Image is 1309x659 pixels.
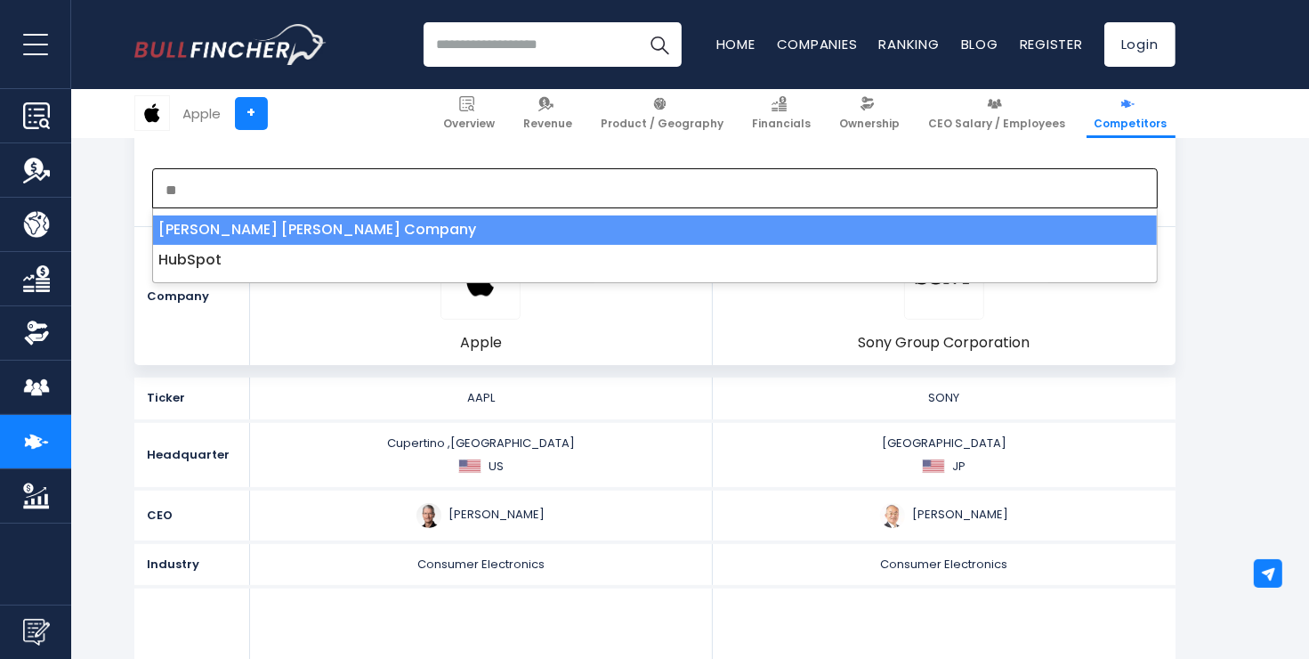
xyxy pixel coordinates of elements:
span: Consumer Electronics [880,556,1007,573]
a: Product / Geography [594,89,732,138]
a: Go to homepage [134,24,326,65]
span: Overview [444,117,496,131]
span: Competitors [1095,117,1168,131]
div: AAPL [255,390,707,406]
a: Financials [745,89,820,138]
div: Apple [183,103,222,124]
span: US [489,459,504,475]
img: hiroki-totoki.jpg [880,503,905,528]
span: Apple [460,333,502,353]
a: Ranking [879,35,940,53]
a: Revenue [516,89,581,138]
div: Company [134,227,250,365]
span: JP [952,459,966,475]
textarea: Search [166,183,198,199]
a: Remove [1144,227,1176,258]
a: Register [1020,35,1083,53]
div: Cupertino ,[GEOGRAPHIC_DATA] [255,435,707,475]
button: Search [637,22,682,67]
div: CEO [134,491,250,541]
img: Ownership [23,320,50,346]
span: Revenue [524,117,573,131]
li: HubSpot [153,246,1157,275]
span: Ownership [840,117,901,131]
span: Consumer Electronics [417,556,545,573]
div: SONY [718,390,1170,406]
a: SONY logo Sony Group Corporation [858,240,1030,353]
span: CEO Salary / Employees [929,117,1066,131]
img: AAPL logo [135,96,169,130]
a: Home [716,35,756,53]
div: Industry [134,544,250,585]
img: Bullfincher logo [134,24,327,65]
a: + [235,97,268,130]
a: Login [1104,22,1176,67]
a: CEO Salary / Employees [921,89,1074,138]
div: [PERSON_NAME] [718,503,1170,528]
a: Competitors [1087,89,1176,138]
img: tim-cook.jpg [416,503,441,528]
a: Blog [961,35,998,53]
div: [GEOGRAPHIC_DATA] [718,435,1170,475]
span: Financials [753,117,812,131]
span: Product / Geography [602,117,724,131]
span: Sony Group Corporation [858,333,1030,353]
a: Overview [436,89,504,138]
li: Baker Hughes Company [153,216,1157,245]
a: AAPL logo Apple [440,240,521,353]
div: Headquarter [134,423,250,487]
div: [PERSON_NAME] [255,503,707,528]
a: Ownership [832,89,909,138]
div: Ticker [134,378,250,419]
a: Companies [777,35,858,53]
